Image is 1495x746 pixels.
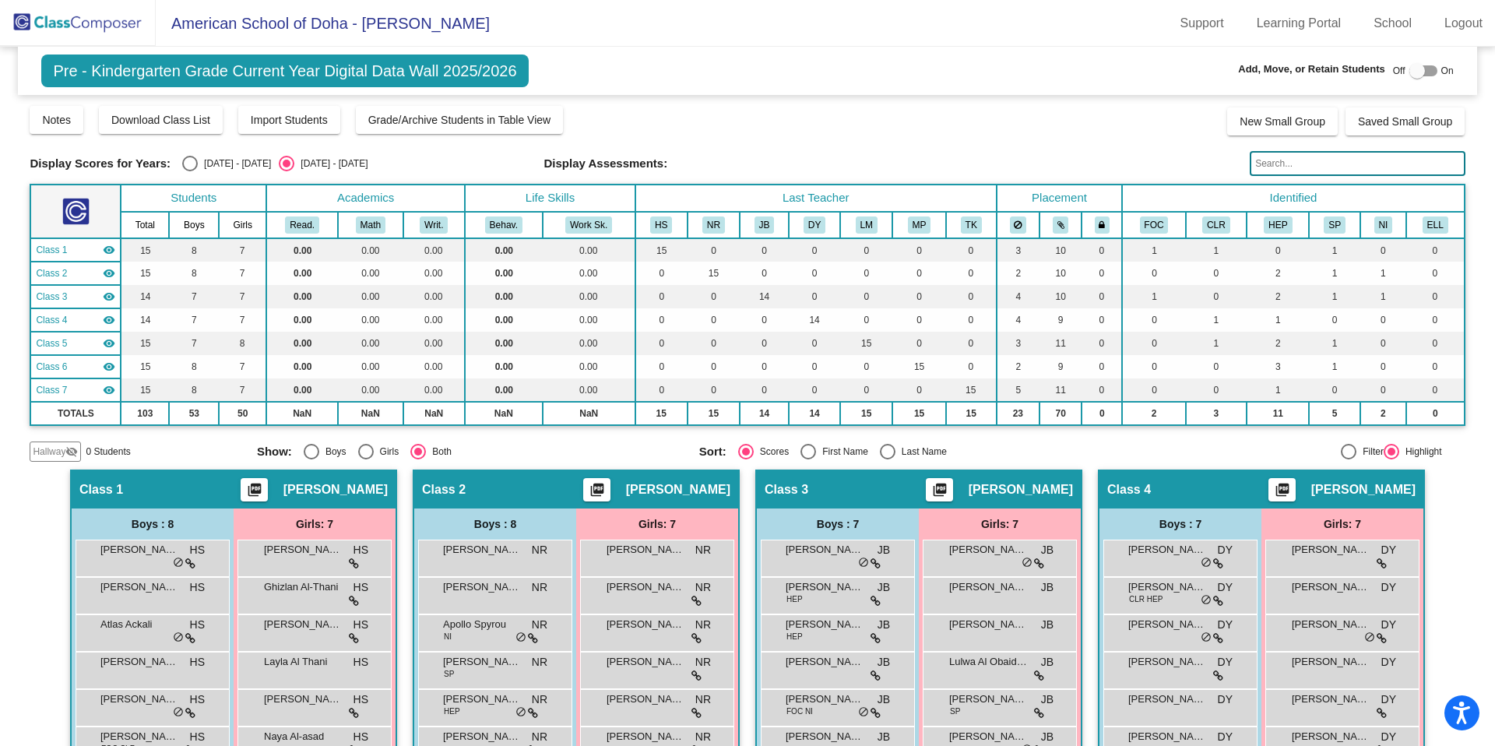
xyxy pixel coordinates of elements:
[688,402,740,425] td: 15
[1247,402,1309,425] td: 11
[1039,238,1082,262] td: 10
[1186,402,1247,425] td: 3
[1082,355,1122,378] td: 0
[374,445,399,459] div: Girls
[36,290,67,304] span: Class 3
[169,402,219,425] td: 53
[543,378,635,402] td: 0.00
[121,402,169,425] td: 103
[946,262,997,285] td: 0
[1082,402,1122,425] td: 0
[543,402,635,425] td: NaN
[997,238,1040,262] td: 3
[1247,262,1309,285] td: 2
[946,285,997,308] td: 0
[1406,332,1465,355] td: 0
[789,378,841,402] td: 0
[121,355,169,378] td: 15
[1039,308,1082,332] td: 9
[543,332,635,355] td: 0.00
[1039,212,1082,238] th: Keep with students
[892,378,946,402] td: 0
[338,355,403,378] td: 0.00
[1140,216,1169,234] button: FOC
[465,332,542,355] td: 0.00
[338,262,403,285] td: 0.00
[789,238,841,262] td: 0
[1122,238,1185,262] td: 1
[688,308,740,332] td: 0
[1309,262,1360,285] td: 1
[946,402,997,425] td: 15
[36,266,67,280] span: Class 2
[961,216,982,234] button: TK
[266,378,338,402] td: 0.00
[219,332,266,355] td: 8
[1186,308,1247,332] td: 1
[565,216,612,234] button: Work Sk.
[1324,216,1345,234] button: SP
[30,106,83,134] button: Notes
[294,157,368,171] div: [DATE] - [DATE]
[257,445,292,459] span: Show:
[338,332,403,355] td: 0.00
[1186,262,1247,285] td: 0
[338,285,403,308] td: 0.00
[156,11,490,36] span: American School of Doha - [PERSON_NAME]
[1122,308,1185,332] td: 0
[403,238,466,262] td: 0.00
[892,212,946,238] th: Monica Perez
[111,114,210,126] span: Download Class List
[840,262,892,285] td: 0
[789,355,841,378] td: 0
[635,285,688,308] td: 0
[688,212,740,238] th: Natalia Robbins
[740,378,788,402] td: 0
[740,238,788,262] td: 0
[1406,285,1465,308] td: 0
[426,445,452,459] div: Both
[1186,285,1247,308] td: 0
[946,238,997,262] td: 0
[997,402,1040,425] td: 23
[121,238,169,262] td: 15
[41,55,528,87] span: Pre - Kindergarten Grade Current Year Digital Data Wall 2025/2026
[840,402,892,425] td: 15
[1247,285,1309,308] td: 2
[219,355,266,378] td: 7
[856,216,878,234] button: LM
[1122,378,1185,402] td: 0
[121,308,169,332] td: 14
[465,238,542,262] td: 0.00
[1309,402,1360,425] td: 5
[892,285,946,308] td: 0
[702,216,725,234] button: NR
[946,212,997,238] th: Tamadur Khir
[997,185,1123,212] th: Placement
[1082,332,1122,355] td: 0
[403,285,466,308] td: 0.00
[30,285,121,308] td: Jennifer Bendriss - No Class Name
[1406,355,1465,378] td: 0
[169,332,219,355] td: 7
[338,308,403,332] td: 0.00
[219,285,266,308] td: 7
[892,262,946,285] td: 0
[30,355,121,378] td: Monica Perez - No Class Name
[169,308,219,332] td: 7
[946,308,997,332] td: 0
[30,157,171,171] span: Display Scores for Years:
[840,332,892,355] td: 15
[219,262,266,285] td: 7
[103,337,115,350] mat-icon: visibility
[1441,64,1454,78] span: On
[789,285,841,308] td: 0
[1358,115,1452,128] span: Saved Small Group
[1238,62,1385,77] span: Add, Move, or Retain Students
[103,361,115,373] mat-icon: visibility
[219,212,266,238] th: Girls
[36,336,67,350] span: Class 5
[368,114,551,126] span: Grade/Archive Students in Table View
[1360,378,1406,402] td: 0
[688,262,740,285] td: 15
